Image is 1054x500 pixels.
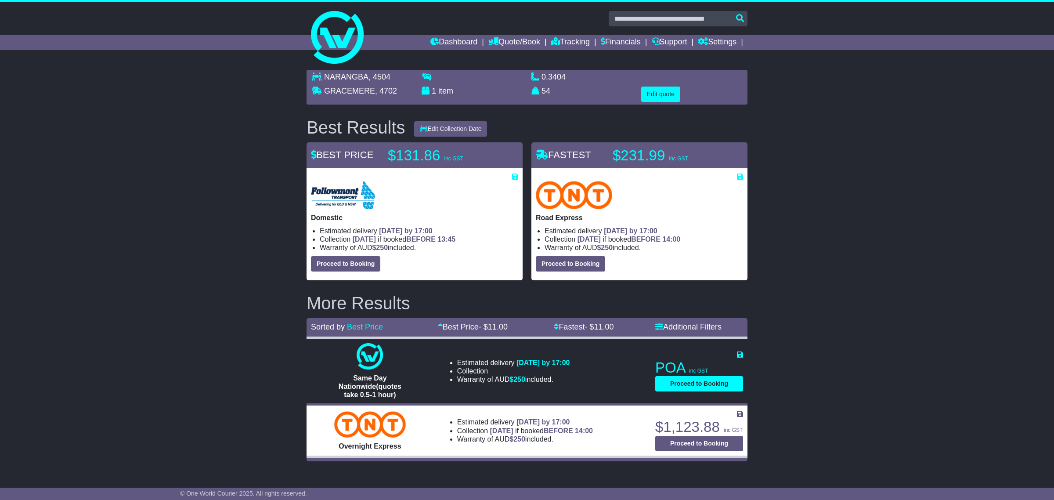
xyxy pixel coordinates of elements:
[438,87,453,95] span: item
[594,322,614,331] span: 11.00
[311,181,375,209] img: Followmont Transport: Domestic
[509,376,525,383] span: $
[513,376,525,383] span: 250
[320,227,518,235] li: Estimated delivery
[479,322,508,331] span: - $
[601,35,641,50] a: Financials
[353,236,376,243] span: [DATE]
[613,147,722,164] p: $231.99
[339,442,401,450] span: Overnight Express
[311,214,518,222] p: Domestic
[357,343,383,370] img: One World Courier: Same Day Nationwide(quotes take 0.5-1 hour)
[379,227,433,235] span: [DATE] by 17:00
[536,214,743,222] p: Road Express
[513,435,525,443] span: 250
[544,427,573,435] span: BEFORE
[655,359,743,377] p: POA
[457,359,570,367] li: Estimated delivery
[414,121,487,137] button: Edit Collection Date
[516,359,570,366] span: [DATE] by 17:00
[551,35,590,50] a: Tracking
[302,118,410,137] div: Best Results
[655,322,722,331] a: Additional Filters
[601,244,613,251] span: 250
[662,236,680,243] span: 14:00
[724,427,743,433] span: inc GST
[388,147,498,164] p: $131.86
[457,367,570,375] li: Collection
[311,322,345,331] span: Sorted by
[457,435,593,443] li: Warranty of AUD included.
[320,235,518,243] li: Collection
[347,322,383,331] a: Best Price
[444,156,463,162] span: inc GST
[597,244,613,251] span: $
[516,418,570,426] span: [DATE] by 17:00
[334,411,406,438] img: TNT Domestic: Overnight Express
[457,427,593,435] li: Collection
[430,35,477,50] a: Dashboard
[324,72,368,81] span: NARANGBA
[509,435,525,443] span: $
[375,87,397,95] span: , 4702
[655,436,743,451] button: Proceed to Booking
[311,149,373,160] span: BEST PRICE
[406,236,436,243] span: BEFORE
[631,236,661,243] span: BEFORE
[545,227,743,235] li: Estimated delivery
[641,87,680,102] button: Edit quote
[655,418,743,436] p: $1,123.88
[457,418,593,426] li: Estimated delivery
[339,374,401,399] span: Same Day Nationwide(quotes take 0.5-1 hour)
[554,322,614,331] a: Fastest- $11.00
[669,156,688,162] span: inc GST
[490,427,513,435] span: [DATE]
[437,236,455,243] span: 13:45
[541,72,566,81] span: 0.3404
[655,376,743,391] button: Proceed to Booking
[438,322,508,331] a: Best Price- $11.00
[311,256,380,272] button: Proceed to Booking
[578,236,680,243] span: if booked
[585,322,614,331] span: - $
[545,243,743,252] li: Warranty of AUD included.
[698,35,736,50] a: Settings
[689,368,708,374] span: inc GST
[490,427,593,435] span: if booked
[652,35,687,50] a: Support
[368,72,390,81] span: , 4504
[536,149,591,160] span: FASTEST
[536,181,612,209] img: TNT Domestic: Road Express
[578,236,601,243] span: [DATE]
[536,256,605,272] button: Proceed to Booking
[320,243,518,252] li: Warranty of AUD included.
[372,244,388,251] span: $
[545,235,743,243] li: Collection
[575,427,593,435] span: 14:00
[432,87,436,95] span: 1
[604,227,657,235] span: [DATE] by 17:00
[180,490,307,497] span: © One World Courier 2025. All rights reserved.
[488,35,540,50] a: Quote/Book
[488,322,508,331] span: 11.00
[541,87,550,95] span: 54
[457,375,570,384] li: Warranty of AUD included.
[376,244,388,251] span: 250
[324,87,375,95] span: GRACEMERE
[353,236,455,243] span: if booked
[307,293,747,313] h2: More Results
